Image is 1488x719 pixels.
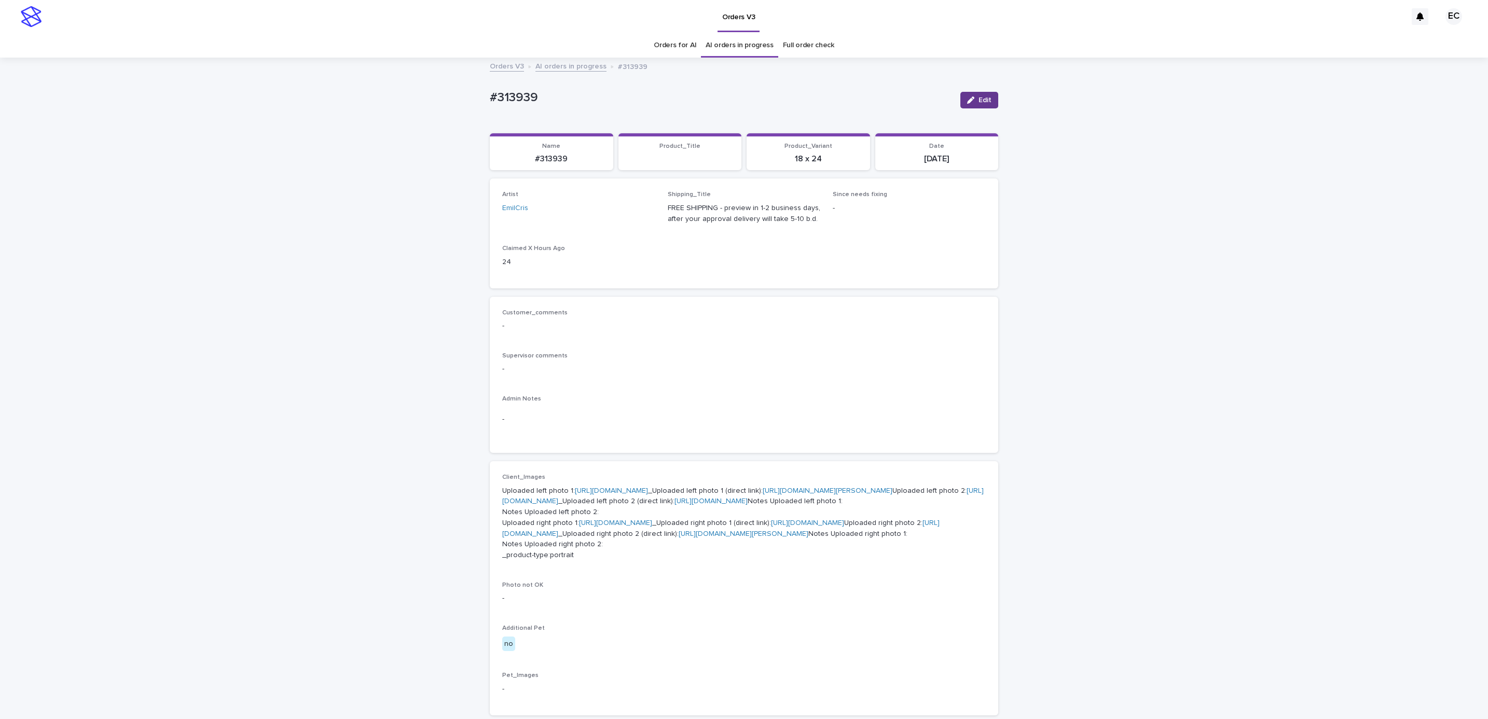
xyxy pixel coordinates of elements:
[502,593,986,604] p: -
[502,625,545,631] span: Additional Pet
[753,154,864,164] p: 18 x 24
[706,33,774,58] a: AI orders in progress
[674,497,748,505] a: [URL][DOMAIN_NAME]
[502,364,986,375] p: -
[502,321,986,331] p: -
[502,310,568,316] span: Customer_comments
[502,582,543,588] span: Photo not OK
[502,396,541,402] span: Admin Notes
[668,203,821,225] p: FREE SHIPPING - preview in 1-2 business days, after your approval delivery will take 5-10 b.d.
[575,487,648,494] a: [URL][DOMAIN_NAME]
[502,414,986,425] p: -
[833,191,887,198] span: Since needs fixing
[502,474,545,480] span: Client_Images
[496,154,607,164] p: #313939
[979,96,991,104] span: Edit
[659,143,700,149] span: Product_Title
[490,60,524,72] a: Orders V3
[679,530,808,537] a: [URL][DOMAIN_NAME][PERSON_NAME]
[881,154,993,164] p: [DATE]
[763,487,892,494] a: [URL][DOMAIN_NAME][PERSON_NAME]
[960,92,998,108] button: Edit
[502,353,568,359] span: Supervisor comments
[668,191,711,198] span: Shipping_Title
[490,90,952,105] p: #313939
[784,143,832,149] span: Product_Variant
[502,245,565,252] span: Claimed X Hours Ago
[502,672,539,679] span: Pet_Images
[783,33,834,58] a: Full order check
[21,6,42,27] img: stacker-logo-s-only.png
[502,257,655,268] p: 24
[502,486,986,561] p: Uploaded left photo 1: _Uploaded left photo 1 (direct link): Uploaded left photo 2: _Uploaded lef...
[502,684,986,695] p: -
[771,519,844,527] a: [URL][DOMAIN_NAME]
[502,519,940,537] a: [URL][DOMAIN_NAME]
[654,33,696,58] a: Orders for AI
[579,519,652,527] a: [URL][DOMAIN_NAME]
[535,60,607,72] a: AI orders in progress
[618,60,647,72] p: #313939
[833,203,986,214] p: -
[502,191,518,198] span: Artist
[502,203,528,214] a: EmilCris
[542,143,560,149] span: Name
[929,143,944,149] span: Date
[1445,8,1462,25] div: EC
[502,637,515,652] div: no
